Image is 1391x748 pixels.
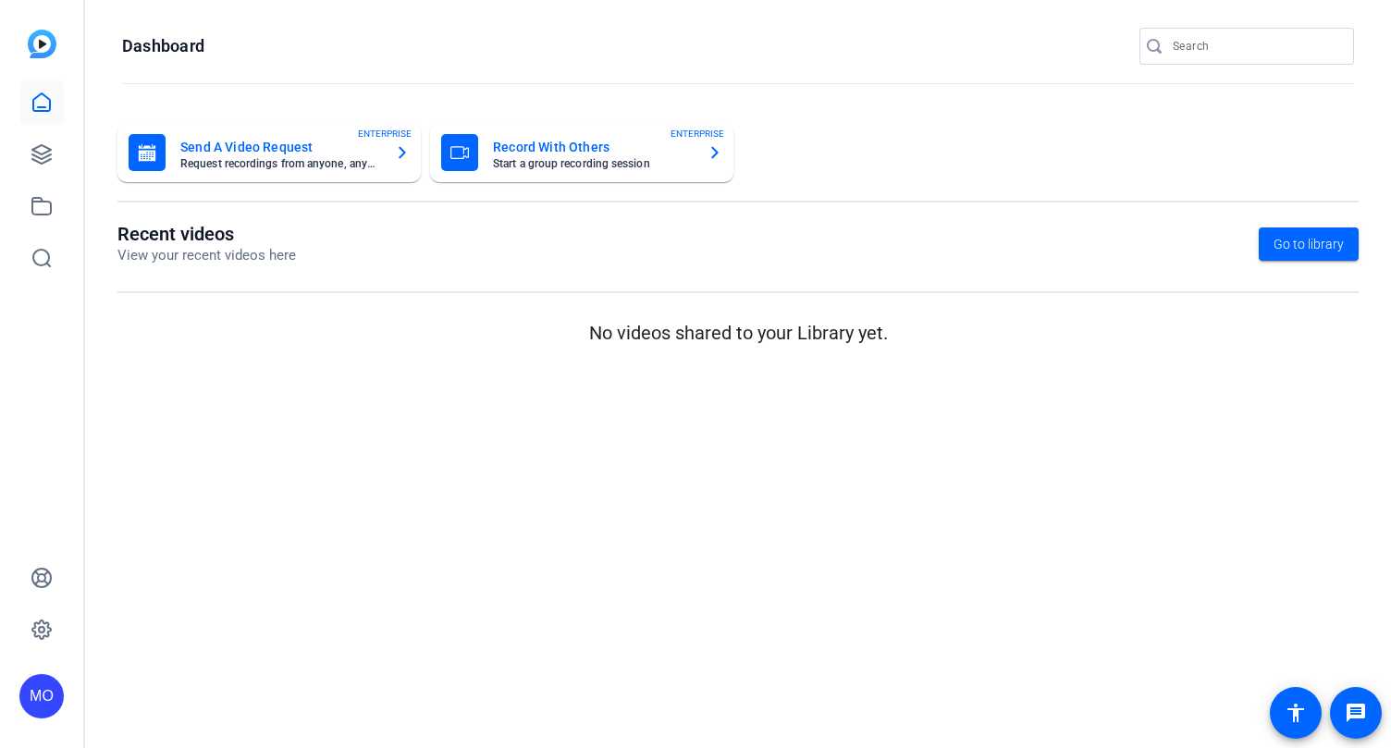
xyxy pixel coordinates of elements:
[493,136,693,158] mat-card-title: Record With Others
[1259,227,1359,261] a: Go to library
[430,123,733,182] button: Record With OthersStart a group recording sessionENTERPRISE
[28,30,56,58] img: blue-gradient.svg
[117,123,421,182] button: Send A Video RequestRequest recordings from anyone, anywhereENTERPRISE
[122,35,204,57] h1: Dashboard
[1285,702,1307,724] mat-icon: accessibility
[180,136,380,158] mat-card-title: Send A Video Request
[180,158,380,169] mat-card-subtitle: Request recordings from anyone, anywhere
[19,674,64,718] div: MO
[1274,235,1344,254] span: Go to library
[358,127,412,141] span: ENTERPRISE
[1173,35,1339,57] input: Search
[117,319,1359,347] p: No videos shared to your Library yet.
[117,223,296,245] h1: Recent videos
[1345,702,1367,724] mat-icon: message
[493,158,693,169] mat-card-subtitle: Start a group recording session
[117,245,296,266] p: View your recent videos here
[671,127,724,141] span: ENTERPRISE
